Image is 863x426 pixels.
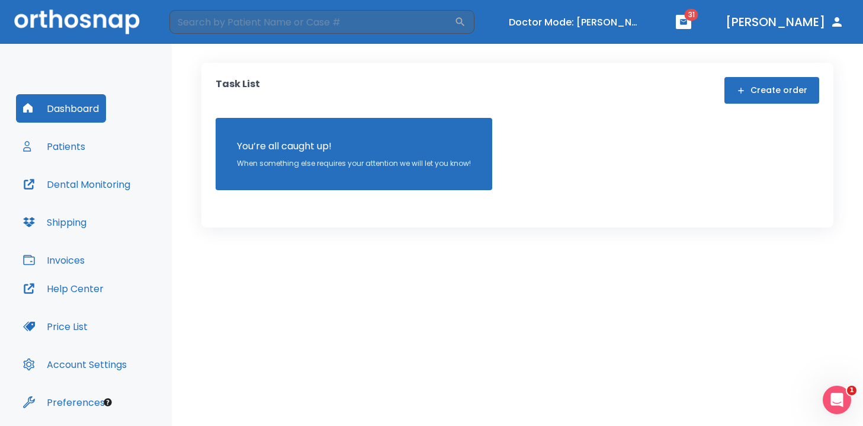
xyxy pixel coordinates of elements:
button: Invoices [16,246,92,274]
div: Tooltip anchor [102,397,113,408]
button: Doctor Mode: [PERSON_NAME] [504,12,646,32]
span: 1 [847,386,856,395]
p: When something else requires your attention we will let you know! [237,158,471,169]
button: Shipping [16,208,94,236]
button: Account Settings [16,350,134,379]
button: Dental Monitoring [16,170,137,198]
button: [PERSON_NAME] [721,11,849,33]
button: Dashboard [16,94,106,123]
span: 31 [685,9,698,21]
button: Patients [16,132,92,161]
input: Search by Patient Name or Case # [169,10,454,34]
button: Help Center [16,274,111,303]
img: Orthosnap [14,9,140,34]
button: Price List [16,312,95,341]
button: Preferences [16,388,112,417]
button: Create order [724,77,819,104]
p: Task List [216,77,260,104]
iframe: Intercom live chat [823,386,851,414]
p: You’re all caught up! [237,139,471,153]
